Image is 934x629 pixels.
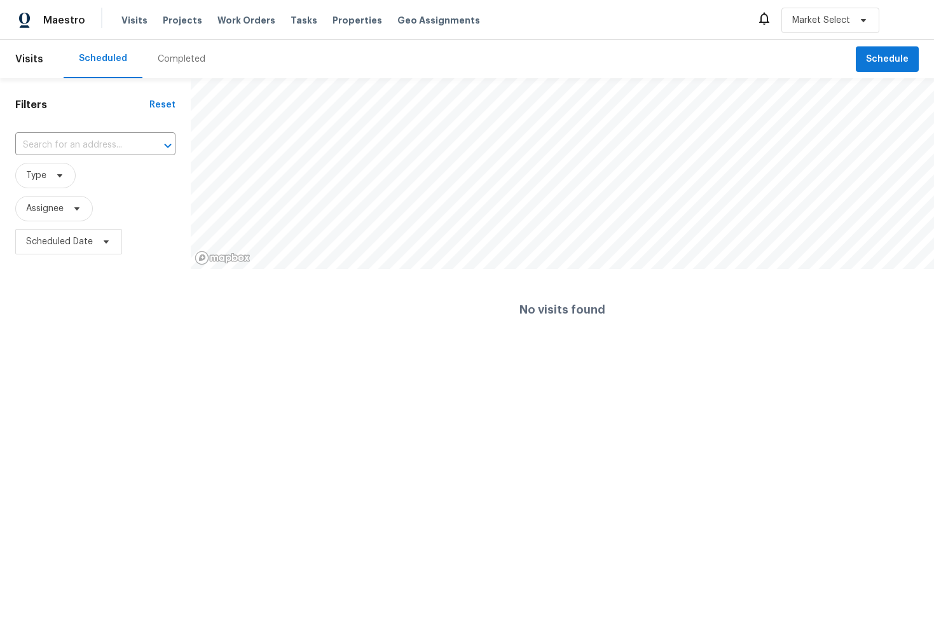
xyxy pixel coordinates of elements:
[26,202,64,215] span: Assignee
[792,14,850,27] span: Market Select
[866,52,909,67] span: Schedule
[195,251,251,265] a: Mapbox homepage
[191,78,934,269] canvas: Map
[519,303,605,316] h4: No visits found
[856,46,919,73] button: Schedule
[158,53,205,66] div: Completed
[43,14,85,27] span: Maestro
[149,99,175,111] div: Reset
[217,14,275,27] span: Work Orders
[333,14,382,27] span: Properties
[291,16,317,25] span: Tasks
[397,14,480,27] span: Geo Assignments
[15,135,140,155] input: Search for an address...
[15,99,149,111] h1: Filters
[15,45,43,73] span: Visits
[26,169,46,182] span: Type
[26,235,93,248] span: Scheduled Date
[79,52,127,65] div: Scheduled
[163,14,202,27] span: Projects
[159,137,177,155] button: Open
[121,14,148,27] span: Visits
